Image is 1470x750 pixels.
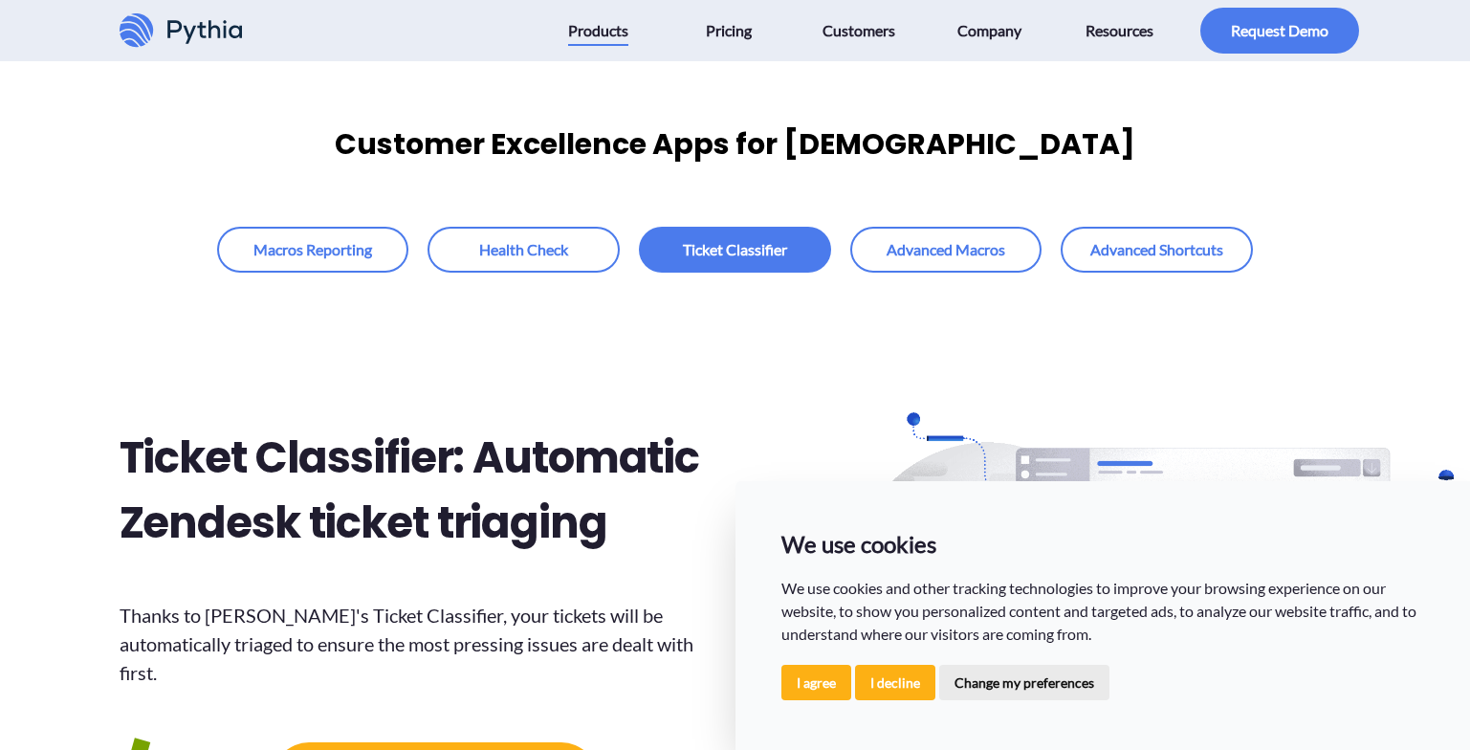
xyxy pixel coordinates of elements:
[781,527,1425,562] p: We use cookies
[781,665,851,700] button: I agree
[120,601,718,687] h3: Thanks to [PERSON_NAME]'s Ticket Classifier, your tickets will be automatically triaged to ensure...
[706,15,752,46] span: Pricing
[823,15,895,46] span: Customers
[1086,15,1153,46] span: Resources
[855,665,935,700] button: I decline
[781,577,1425,646] p: We use cookies and other tracking technologies to improve your browsing experience on our website...
[957,15,1021,46] span: Company
[120,426,718,555] h2: Ticket Classifier: Automatic Zendesk ticket triaging
[939,665,1109,700] button: Change my preferences
[568,15,628,46] span: Products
